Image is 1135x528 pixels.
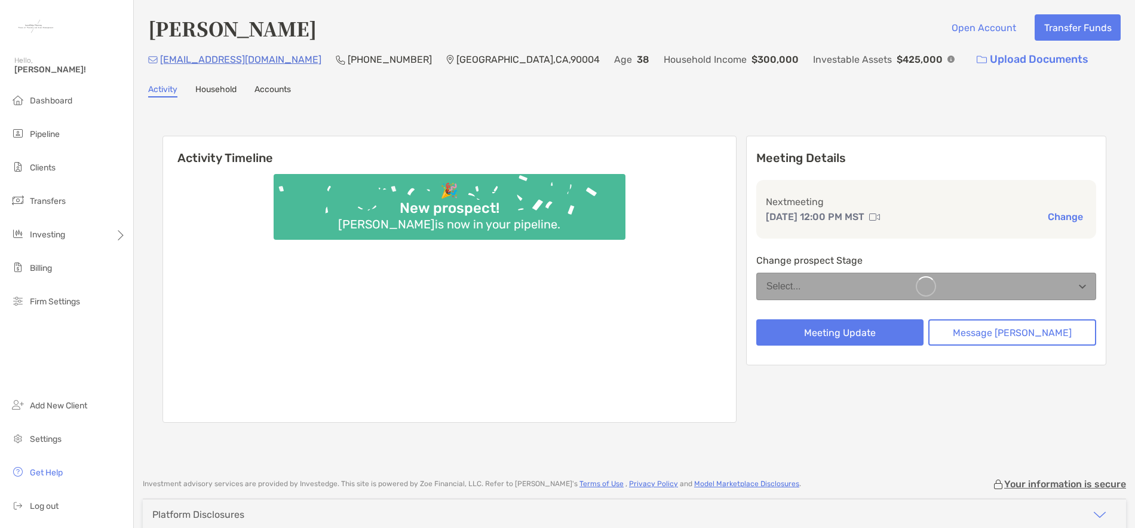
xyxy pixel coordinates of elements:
p: Next meeting [766,194,1087,209]
p: Household Income [664,52,747,67]
button: Open Account [942,14,1025,41]
img: button icon [977,56,987,64]
img: Confetti [274,174,625,230]
p: [EMAIL_ADDRESS][DOMAIN_NAME] [160,52,321,67]
button: Message [PERSON_NAME] [928,319,1096,346]
p: Investment advisory services are provided by Investedge . This site is powered by Zoe Financial, ... [143,480,801,489]
img: transfers icon [11,193,25,207]
div: Platform Disclosures [152,509,244,520]
p: [DATE] 12:00 PM MST [766,209,864,224]
span: Dashboard [30,96,72,106]
p: [GEOGRAPHIC_DATA] , CA , 90004 [456,52,600,67]
img: firm-settings icon [11,294,25,308]
a: Terms of Use [579,480,624,488]
p: Change prospect Stage [756,253,1096,268]
img: logout icon [11,498,25,512]
img: get-help icon [11,465,25,479]
img: dashboard icon [11,93,25,107]
span: Clients [30,163,56,173]
img: Phone Icon [336,55,345,65]
img: communication type [869,212,880,222]
p: Meeting Details [756,151,1096,166]
div: 🎉 [435,182,463,200]
p: Investable Assets [813,52,892,67]
img: Zoe Logo [14,5,57,48]
img: pipeline icon [11,126,25,141]
p: $425,000 [897,52,943,67]
img: Email Icon [148,56,158,63]
img: icon arrow [1093,508,1107,522]
a: Household [195,84,237,97]
span: Firm Settings [30,297,80,307]
img: add_new_client icon [11,398,25,412]
img: settings icon [11,431,25,445]
span: Get Help [30,468,63,478]
span: Billing [30,263,52,273]
div: [PERSON_NAME] is now in your pipeline. [333,217,565,231]
span: Pipeline [30,129,60,139]
a: Activity [148,84,177,97]
p: $300,000 [751,52,799,67]
div: New prospect! [395,200,504,217]
button: Transfer Funds [1035,14,1121,41]
p: Your information is secure [1004,478,1126,490]
img: investing icon [11,227,25,241]
h6: Activity Timeline [163,136,736,165]
img: Info Icon [947,56,955,63]
button: Change [1044,210,1087,223]
p: Age [614,52,632,67]
span: Investing [30,230,65,240]
p: 38 [637,52,649,67]
button: Meeting Update [756,319,924,346]
span: Settings [30,434,62,444]
a: Upload Documents [969,47,1096,72]
span: Add New Client [30,401,87,411]
a: Privacy Policy [629,480,678,488]
img: Location Icon [446,55,454,65]
img: billing icon [11,260,25,274]
p: [PHONE_NUMBER] [348,52,432,67]
span: Transfers [30,196,66,206]
a: Model Marketplace Disclosures [694,480,799,488]
h4: [PERSON_NAME] [148,14,317,42]
img: clients icon [11,160,25,174]
span: [PERSON_NAME]! [14,65,126,75]
span: Log out [30,501,59,511]
a: Accounts [254,84,291,97]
